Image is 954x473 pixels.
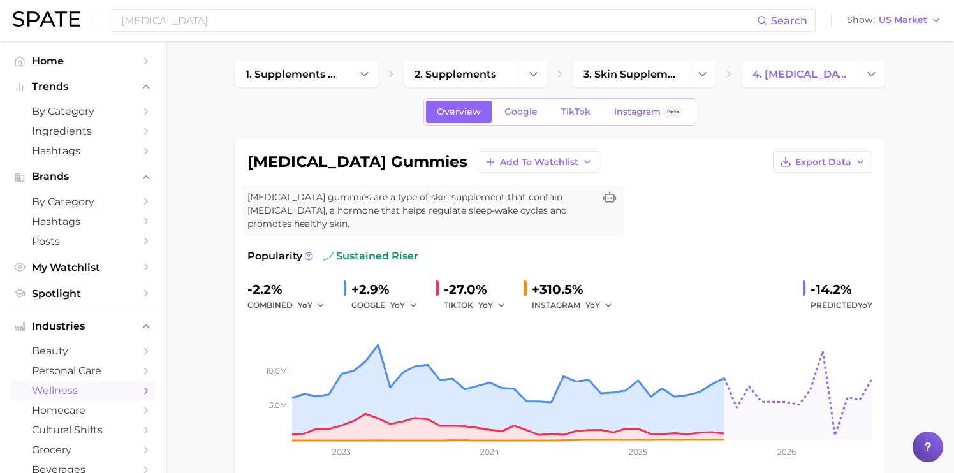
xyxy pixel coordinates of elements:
[332,447,351,456] tspan: 2023
[32,384,134,397] span: wellness
[500,157,578,168] span: Add to Watchlist
[32,171,134,182] span: Brands
[323,251,334,261] img: sustained riser
[10,167,156,186] button: Brands
[10,77,156,96] button: Trends
[426,101,492,123] a: Overview
[32,125,134,137] span: Ingredients
[32,424,134,436] span: cultural shifts
[532,298,621,313] div: INSTAGRAM
[32,145,134,157] span: Hashtags
[32,444,134,456] span: grocery
[10,317,156,336] button: Industries
[629,447,647,456] tspan: 2025
[32,81,134,92] span: Trends
[532,279,621,300] div: +310.5%
[561,106,591,117] span: TikTok
[32,105,134,117] span: by Category
[585,298,613,313] button: YoY
[10,440,156,460] a: grocery
[773,151,872,173] button: Export Data
[10,121,156,141] a: Ingredients
[858,61,885,87] button: Change Category
[10,361,156,381] a: personal care
[390,300,405,310] span: YoY
[573,61,689,87] a: 3. skin supplements
[480,447,499,456] tspan: 2024
[844,12,944,29] button: ShowUS Market
[811,279,872,300] div: -14.2%
[444,279,514,300] div: -27.0%
[32,215,134,228] span: Hashtags
[583,68,678,80] span: 3. skin supplements
[10,101,156,121] a: by Category
[390,298,418,313] button: YoY
[847,17,875,24] span: Show
[771,15,807,27] span: Search
[478,298,506,313] button: YoY
[614,106,661,117] span: Instagram
[777,447,796,456] tspan: 2026
[351,61,378,87] button: Change Category
[32,345,134,357] span: beauty
[247,154,467,170] h1: [MEDICAL_DATA] gummies
[246,68,340,80] span: 1. supplements & ingestibles
[437,106,481,117] span: Overview
[667,106,679,117] span: Beta
[689,61,716,87] button: Change Category
[247,279,334,300] div: -2.2%
[494,101,548,123] a: Google
[10,192,156,212] a: by Category
[32,235,134,247] span: Posts
[752,68,847,80] span: 4. [MEDICAL_DATA] gummies
[742,61,858,87] a: 4. [MEDICAL_DATA] gummies
[10,284,156,303] a: Spotlight
[351,279,426,300] div: +2.9%
[10,51,156,71] a: Home
[10,258,156,277] a: My Watchlist
[323,249,418,264] span: sustained riser
[13,11,80,27] img: SPATE
[858,300,872,310] span: YoY
[10,381,156,400] a: wellness
[504,106,538,117] span: Google
[351,298,426,313] div: GOOGLE
[32,196,134,208] span: by Category
[478,300,493,310] span: YoY
[32,55,134,67] span: Home
[603,101,694,123] a: InstagramBeta
[120,10,757,31] input: Search here for a brand, industry, or ingredient
[550,101,601,123] a: TikTok
[879,17,927,24] span: US Market
[10,341,156,361] a: beauty
[415,68,496,80] span: 2. supplements
[10,141,156,161] a: Hashtags
[298,300,312,310] span: YoY
[247,298,334,313] div: combined
[404,61,520,87] a: 2. supplements
[32,365,134,377] span: personal care
[235,61,351,87] a: 1. supplements & ingestibles
[10,420,156,440] a: cultural shifts
[298,298,325,313] button: YoY
[795,157,851,168] span: Export Data
[247,249,302,264] span: Popularity
[10,212,156,231] a: Hashtags
[32,321,134,332] span: Industries
[585,300,600,310] span: YoY
[10,231,156,251] a: Posts
[32,404,134,416] span: homecare
[32,261,134,273] span: My Watchlist
[247,191,594,231] span: [MEDICAL_DATA] gummies are a type of skin supplement that contain [MEDICAL_DATA], a hormone that ...
[520,61,547,87] button: Change Category
[10,400,156,420] a: homecare
[32,287,134,300] span: Spotlight
[478,151,599,173] button: Add to Watchlist
[444,298,514,313] div: TIKTOK
[811,298,872,313] span: Predicted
